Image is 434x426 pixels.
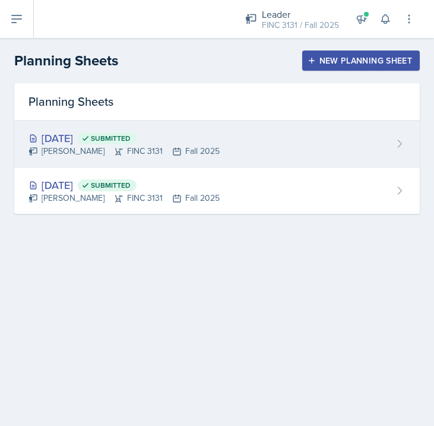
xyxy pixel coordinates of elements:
[302,51,420,71] button: New Planning Sheet
[310,56,412,65] div: New Planning Sheet
[14,83,420,121] div: Planning Sheets
[262,7,339,21] div: Leader
[91,134,131,143] span: Submitted
[28,145,220,157] div: [PERSON_NAME] FINC 3131 Fall 2025
[262,19,339,31] div: FINC 3131 / Fall 2025
[28,130,220,146] div: [DATE]
[14,168,420,214] a: [DATE] Submitted [PERSON_NAME]FINC 3131Fall 2025
[28,192,220,204] div: [PERSON_NAME] FINC 3131 Fall 2025
[14,121,420,168] a: [DATE] Submitted [PERSON_NAME]FINC 3131Fall 2025
[14,50,118,71] h2: Planning Sheets
[91,181,131,190] span: Submitted
[28,177,220,193] div: [DATE]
